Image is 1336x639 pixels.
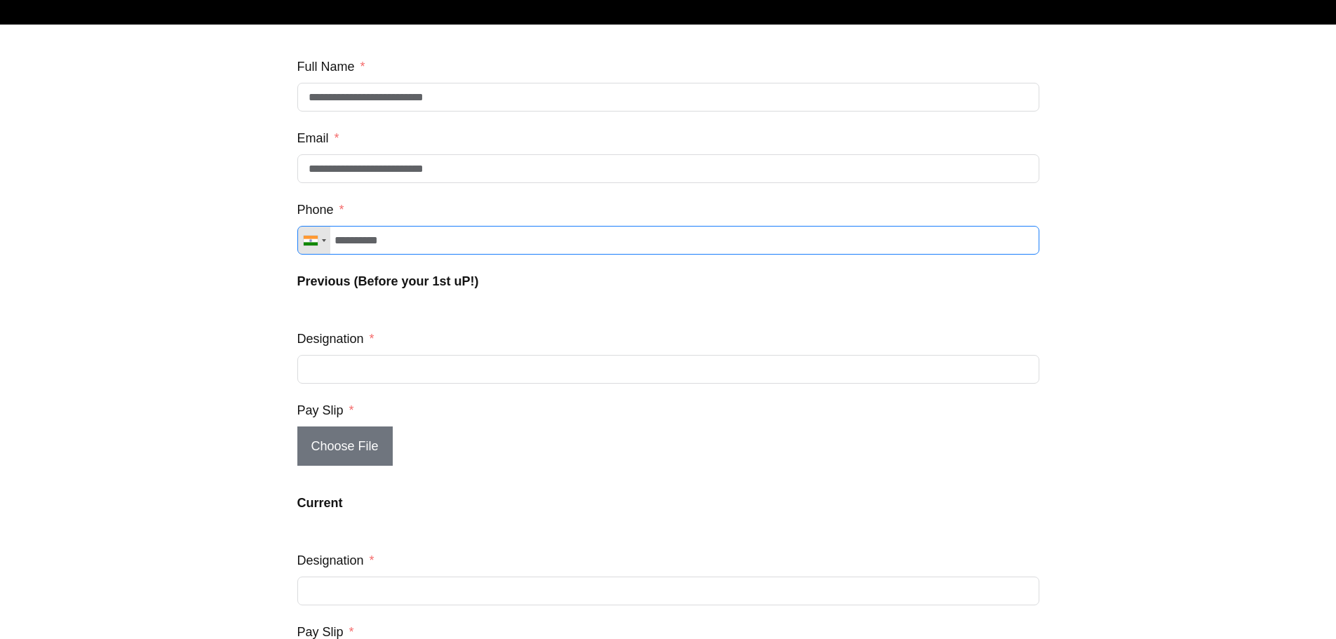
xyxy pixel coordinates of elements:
label: Designation [297,326,375,351]
label: Phone [297,197,344,222]
label: Designation [297,548,375,573]
label: Pay Slip [297,398,354,423]
strong: Current [297,496,343,510]
label: Full Name [297,54,365,79]
input: Email [297,154,1039,183]
div: Telephone country code [298,227,330,254]
input: Designation [297,577,1039,605]
strong: Previous (Before your 1st uP!) [297,274,479,288]
input: Phone [297,226,1039,255]
label: Email [297,126,339,151]
input: Designation [297,355,1039,384]
span: Choose File [297,426,393,466]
